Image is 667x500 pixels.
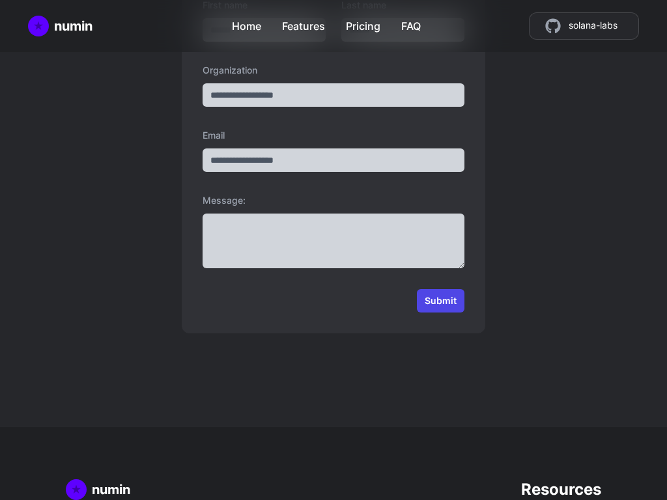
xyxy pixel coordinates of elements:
span: solana-labs [569,18,617,34]
button: Submit [417,289,464,312]
h3: Resources [521,479,601,500]
a: Features [282,13,325,34]
a: source code [529,12,639,40]
label: Organization [203,62,464,78]
a: Home [232,13,261,34]
label: Email [203,128,464,143]
div: numin [92,480,130,499]
a: FAQ [401,13,421,34]
div: numin [54,17,92,35]
label: Message: [203,193,464,208]
a: Home [28,16,92,36]
a: Pricing [346,13,380,34]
